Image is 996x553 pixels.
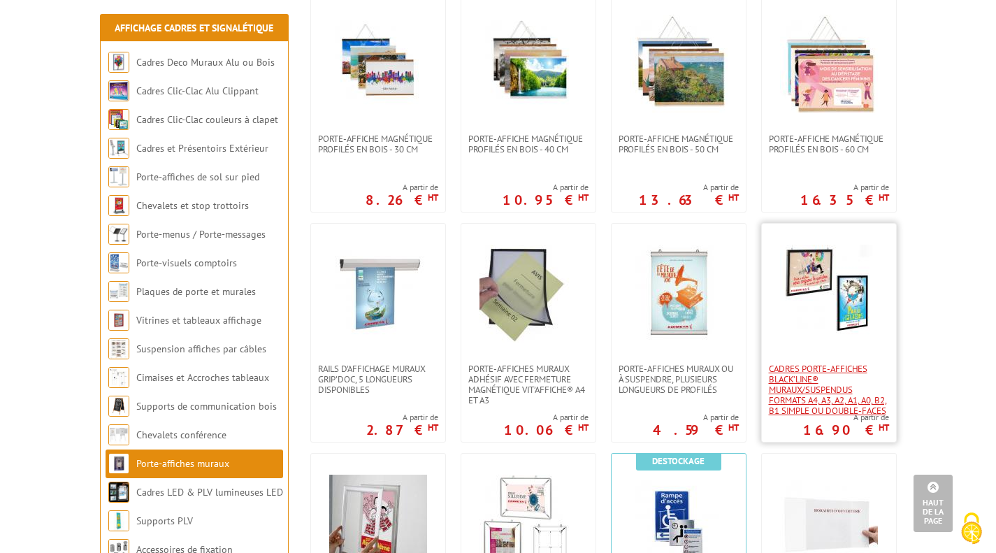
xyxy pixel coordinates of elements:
[108,510,129,531] img: Supports PLV
[311,364,445,395] a: Rails d'affichage muraux Grip'Doc, 5 longueurs disponibles
[108,166,129,187] img: Porte-affiches de sol sur pied
[136,199,249,212] a: Chevalets et stop trottoirs
[653,426,739,434] p: 4.59 €
[136,400,277,412] a: Supports de communication bois
[780,245,878,343] img: Cadres porte-affiches Black’Line® muraux/suspendus Formats A4, A3, A2, A1, A0, B2, B1 simple ou d...
[311,134,445,155] a: PORTE-AFFICHE MAGNÉTIQUE PROFILÉS EN BOIS - 30 cm
[762,364,896,416] a: Cadres porte-affiches Black’Line® muraux/suspendus Formats A4, A3, A2, A1, A0, B2, B1 simple ou d...
[479,15,577,113] img: PORTE-AFFICHE MAGNÉTIQUE PROFILÉS EN BOIS - 40 cm
[800,182,889,193] span: A partir de
[366,426,438,434] p: 2.87 €
[728,192,739,203] sup: HT
[461,364,596,405] a: Porte-affiches muraux adhésif avec fermeture magnétique VIT’AFFICHE® A4 et A3
[318,134,438,155] span: PORTE-AFFICHE MAGNÉTIQUE PROFILÉS EN BOIS - 30 cm
[504,412,589,423] span: A partir de
[108,281,129,302] img: Plaques de porte et murales
[136,228,266,240] a: Porte-menus / Porte-messages
[619,134,739,155] span: PORTE-AFFICHE MAGNÉTIQUE PROFILÉS EN BOIS - 50 cm
[639,196,739,204] p: 13.63 €
[136,457,229,470] a: Porte-affiches muraux
[108,195,129,216] img: Chevalets et stop trottoirs
[136,314,261,326] a: Vitrines et tableaux affichage
[108,252,129,273] img: Porte-visuels comptoirs
[136,113,278,126] a: Cadres Clic-Clac couleurs à clapet
[108,109,129,130] img: Cadres Clic-Clac couleurs à clapet
[630,245,728,343] img: Porte-affiches muraux ou à suspendre, plusieurs longueurs de profilés
[612,364,746,395] a: Porte-affiches muraux ou à suspendre, plusieurs longueurs de profilés
[108,310,129,331] img: Vitrines et tableaux affichage
[578,422,589,433] sup: HT
[639,182,739,193] span: A partir de
[803,412,889,423] span: A partir de
[428,422,438,433] sup: HT
[769,134,889,155] span: PORTE-AFFICHE MAGNÉTIQUE PROFILÉS EN BOIS - 60 cm
[728,422,739,433] sup: HT
[136,371,269,384] a: Cimaises et Accroches tableaux
[954,511,989,546] img: Cookies (modal window)
[136,257,237,269] a: Porte-visuels comptoirs
[108,338,129,359] img: Suspension affiches par câbles
[108,52,129,73] img: Cadres Deco Muraux Alu ou Bois
[136,56,275,69] a: Cadres Deco Muraux Alu ou Bois
[366,196,438,204] p: 8.26 €
[504,426,589,434] p: 10.06 €
[136,285,256,298] a: Plaques de porte et murales
[136,85,259,97] a: Cadres Clic-Clac Alu Clippant
[800,196,889,204] p: 16.35 €
[108,482,129,503] img: Cadres LED & PLV lumineuses LED
[136,515,193,527] a: Supports PLV
[619,364,739,395] span: Porte-affiches muraux ou à suspendre, plusieurs longueurs de profilés
[366,412,438,423] span: A partir de
[136,486,283,498] a: Cadres LED & PLV lumineuses LED
[652,455,705,467] b: Destockage
[108,453,129,474] img: Porte-affiches muraux
[769,364,889,416] span: Cadres porte-affiches Black’Line® muraux/suspendus Formats A4, A3, A2, A1, A0, B2, B1 simple ou d...
[947,505,996,553] button: Cookies (modal window)
[914,475,953,532] a: Haut de la page
[366,182,438,193] span: A partir de
[653,412,739,423] span: A partir de
[479,245,577,343] img: Porte-affiches muraux adhésif avec fermeture magnétique VIT’AFFICHE® A4 et A3
[115,22,273,34] a: Affichage Cadres et Signalétique
[503,182,589,193] span: A partir de
[578,192,589,203] sup: HT
[762,134,896,155] a: PORTE-AFFICHE MAGNÉTIQUE PROFILÉS EN BOIS - 60 cm
[136,171,259,183] a: Porte-affiches de sol sur pied
[428,192,438,203] sup: HT
[803,426,889,434] p: 16.90 €
[468,134,589,155] span: PORTE-AFFICHE MAGNÉTIQUE PROFILÉS EN BOIS - 40 cm
[108,138,129,159] img: Cadres et Présentoirs Extérieur
[108,80,129,101] img: Cadres Clic-Clac Alu Clippant
[612,134,746,155] a: PORTE-AFFICHE MAGNÉTIQUE PROFILÉS EN BOIS - 50 cm
[329,245,427,343] img: Rails d'affichage muraux Grip'Doc, 5 longueurs disponibles
[468,364,589,405] span: Porte-affiches muraux adhésif avec fermeture magnétique VIT’AFFICHE® A4 et A3
[780,15,878,113] img: PORTE-AFFICHE MAGNÉTIQUE PROFILÉS EN BOIS - 60 cm
[108,224,129,245] img: Porte-menus / Porte-messages
[136,429,226,441] a: Chevalets conférence
[108,424,129,445] img: Chevalets conférence
[136,142,268,155] a: Cadres et Présentoirs Extérieur
[136,343,266,355] a: Suspension affiches par câbles
[461,134,596,155] a: PORTE-AFFICHE MAGNÉTIQUE PROFILÉS EN BOIS - 40 cm
[318,364,438,395] span: Rails d'affichage muraux Grip'Doc, 5 longueurs disponibles
[879,422,889,433] sup: HT
[879,192,889,203] sup: HT
[503,196,589,204] p: 10.95 €
[630,15,728,113] img: PORTE-AFFICHE MAGNÉTIQUE PROFILÉS EN BOIS - 50 cm
[329,15,427,113] img: PORTE-AFFICHE MAGNÉTIQUE PROFILÉS EN BOIS - 30 cm
[108,396,129,417] img: Supports de communication bois
[108,367,129,388] img: Cimaises et Accroches tableaux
